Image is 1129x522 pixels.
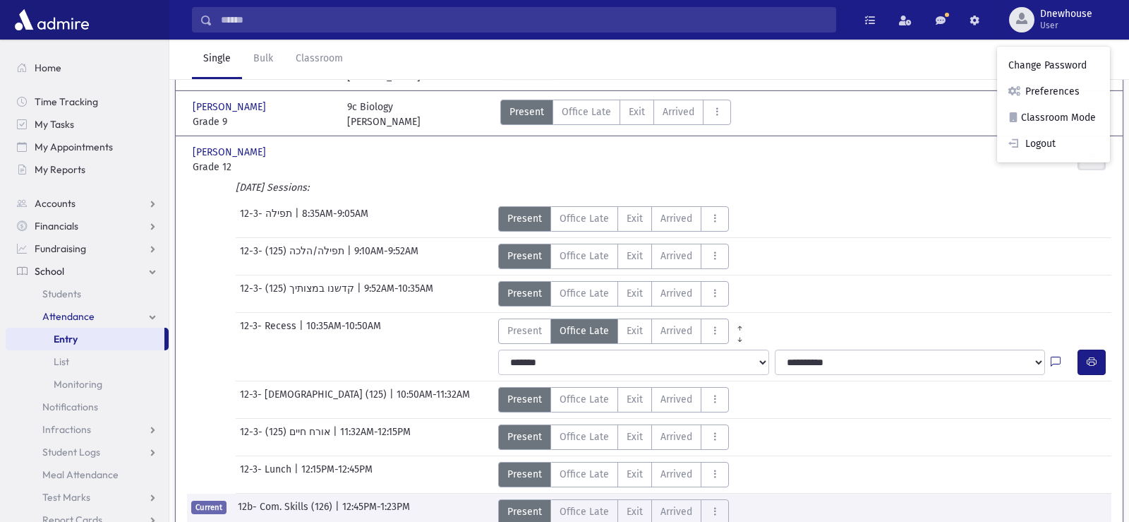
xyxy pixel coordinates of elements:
[192,40,242,79] a: Single
[997,105,1110,131] a: Classroom Mode
[500,100,731,129] div: AttTypes
[301,462,373,487] span: 12:15PM-12:45PM
[42,423,91,436] span: Infractions
[507,286,542,301] span: Present
[294,462,301,487] span: |
[6,215,169,237] a: Financials
[193,160,333,174] span: Grade 12
[560,467,609,482] span: Office Late
[306,319,381,344] span: 10:35AM-10:50AM
[627,392,643,407] span: Exit
[560,249,609,263] span: Office Late
[54,355,69,368] span: List
[35,95,98,108] span: Time Tracking
[498,462,729,487] div: AttTypes
[347,244,354,269] span: |
[35,163,85,176] span: My Reports
[660,211,692,226] span: Arrived
[560,286,609,301] span: Office Late
[35,220,78,232] span: Financials
[240,462,294,487] span: 12-3- Lunch
[390,387,397,413] span: |
[507,467,542,482] span: Present
[6,90,169,113] a: Time Tracking
[240,387,390,413] span: 12-3- [DEMOGRAPHIC_DATA] (125)
[1040,8,1092,20] span: Dnewhouse
[284,40,354,79] a: Classroom
[997,131,1110,157] a: Logout
[212,7,835,32] input: Search
[333,425,340,450] span: |
[627,286,643,301] span: Exit
[54,333,78,345] span: Entry
[6,441,169,463] a: Student Logs
[507,392,542,407] span: Present
[236,182,309,194] i: [DATE] Sessions:
[35,242,86,255] span: Fundraising
[193,114,333,129] span: Grade 9
[507,324,542,338] span: Present
[6,237,169,260] a: Fundraising
[240,206,295,232] span: 12-3- תפילה
[6,260,169,283] a: School
[240,281,357,307] span: 12-3- קדשנו במצותיך (125)
[498,244,729,269] div: AttTypes
[498,319,751,344] div: AttTypes
[627,429,643,444] span: Exit
[42,401,98,413] span: Notifications
[507,249,542,263] span: Present
[660,286,692,301] span: Arrived
[6,113,169,136] a: My Tasks
[6,418,169,441] a: Infractions
[6,350,169,373] a: List
[997,78,1110,105] a: Preferences
[397,387,470,413] span: 10:50AM-11:32AM
[560,324,609,338] span: Office Late
[507,504,542,519] span: Present
[340,425,411,450] span: 11:32AM-12:15PM
[509,105,544,119] span: Present
[364,281,433,307] span: 9:52AM-10:35AM
[498,387,729,413] div: AttTypes
[354,244,418,269] span: 9:10AM-9:52AM
[6,136,169,158] a: My Appointments
[42,287,81,300] span: Students
[498,206,729,232] div: AttTypes
[660,429,692,444] span: Arrived
[302,206,368,232] span: 8:35AM-9:05AM
[627,324,643,338] span: Exit
[6,396,169,418] a: Notifications
[507,211,542,226] span: Present
[627,467,643,482] span: Exit
[498,425,729,450] div: AttTypes
[191,501,227,514] span: Current
[54,378,102,391] span: Monitoring
[242,40,284,79] a: Bulk
[6,486,169,509] a: Test Marks
[347,100,421,129] div: 9c Biology [PERSON_NAME]
[42,446,100,458] span: Student Logs
[560,504,609,519] span: Office Late
[562,105,611,119] span: Office Late
[6,192,169,215] a: Accounts
[627,211,643,226] span: Exit
[660,324,692,338] span: Arrived
[357,281,364,307] span: |
[6,305,169,328] a: Attendance
[507,429,542,444] span: Present
[6,158,169,181] a: My Reports
[42,310,95,323] span: Attendance
[11,6,92,34] img: AdmirePro
[627,249,643,263] span: Exit
[42,468,119,481] span: Meal Attendance
[629,105,645,119] span: Exit
[193,145,269,160] span: [PERSON_NAME]
[240,244,347,269] span: 12-3- תפילה/הלכה (125)
[6,463,169,486] a: Meal Attendance
[6,57,169,79] a: Home
[660,249,692,263] span: Arrived
[560,211,609,226] span: Office Late
[560,429,609,444] span: Office Late
[660,392,692,407] span: Arrived
[240,425,333,450] span: 12-3- אורח חיים (125)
